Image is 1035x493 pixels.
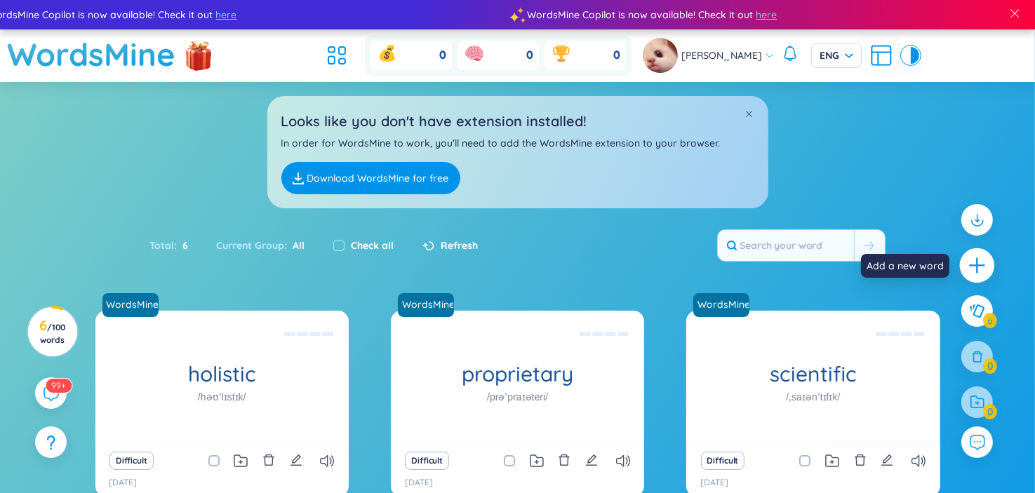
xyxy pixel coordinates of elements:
[262,454,275,466] span: delete
[262,451,275,471] button: delete
[203,231,319,260] div: Current Group :
[36,320,68,345] h3: 6
[7,29,175,79] a: WordsMine
[718,230,854,261] input: Search your word
[526,48,533,63] span: 0
[820,48,853,62] span: ENG
[150,231,203,260] div: Total :
[439,48,446,63] span: 0
[558,454,570,466] span: delete
[701,452,745,470] button: Difficult
[585,451,598,471] button: edit
[109,452,154,470] button: Difficult
[693,293,755,317] a: WordsMine
[290,451,302,471] button: edit
[861,254,949,278] div: Add a new word
[700,476,728,489] p: [DATE]
[585,454,598,466] span: edit
[281,162,460,194] a: Download WordsMine for free
[686,362,940,386] h1: scientific
[95,362,349,386] h1: holistic
[288,239,305,252] span: All
[46,379,72,393] sup: 577
[786,389,840,405] h1: /ˌsaɪənˈtɪfɪk/
[398,293,460,317] a: WordsMine
[681,48,762,63] span: [PERSON_NAME]
[396,297,455,311] a: WordsMine
[441,238,479,253] span: Refresh
[613,48,620,63] span: 0
[487,389,548,405] h1: /prəˈpraɪəteri/
[109,476,138,489] p: [DATE]
[719,7,740,22] span: here
[101,297,160,311] a: WordsMine
[692,297,751,311] a: WordsMine
[643,38,678,73] img: avatar
[405,452,449,470] button: Difficult
[179,7,200,22] span: here
[881,451,893,471] button: edit
[178,238,189,253] span: 6
[290,454,302,466] span: edit
[481,7,1021,22] div: WordsMine Copilot is now available! Check it out
[854,451,867,471] button: delete
[40,322,65,345] span: / 100 words
[102,293,164,317] a: WordsMine
[281,135,754,151] p: In order for WordsMine to work, you'll need to add the WordsMine extension to your browser.
[281,110,754,132] h2: Looks like you don't have extension installed!
[185,34,213,76] img: flashSalesIcon.a7f4f837.png
[391,362,644,386] h1: proprietary
[352,238,394,253] label: Check all
[881,454,893,466] span: edit
[558,451,570,471] button: delete
[198,389,246,405] h1: /həʊˈlɪstɪk/
[854,454,867,466] span: delete
[643,38,681,73] a: avatar
[968,256,987,276] span: plus
[405,476,433,489] p: [DATE]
